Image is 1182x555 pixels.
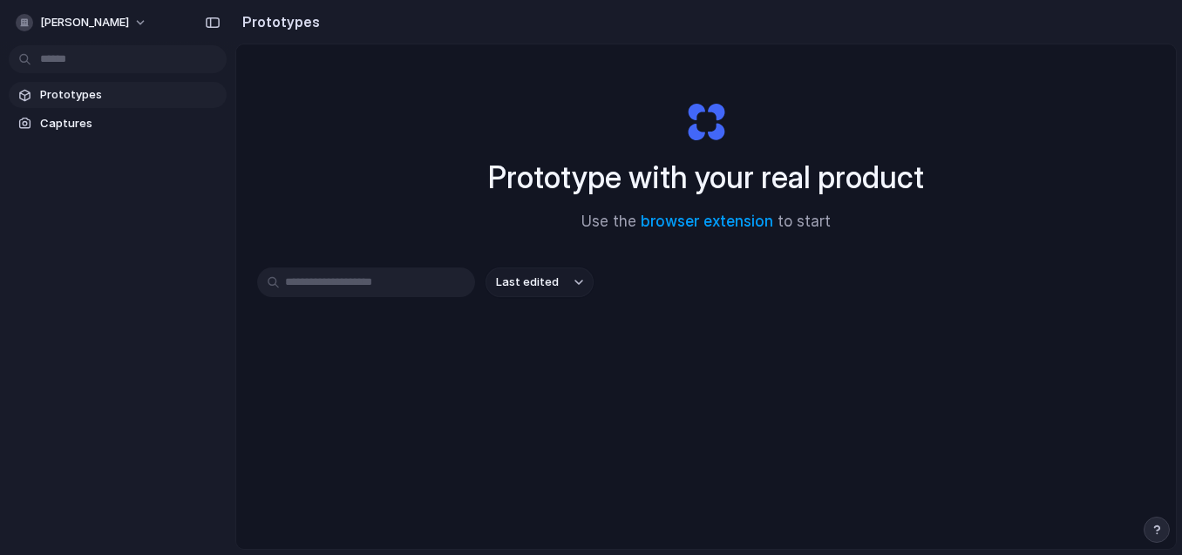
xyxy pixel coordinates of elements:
a: Prototypes [9,82,227,108]
a: Captures [9,111,227,137]
h1: Prototype with your real product [488,154,924,200]
h2: Prototypes [235,11,320,32]
button: [PERSON_NAME] [9,9,156,37]
span: [PERSON_NAME] [40,14,129,31]
a: browser extension [641,213,773,230]
span: Prototypes [40,86,220,104]
span: Last edited [496,274,559,291]
span: Use the to start [581,211,831,234]
button: Last edited [486,267,594,297]
span: Captures [40,115,220,132]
